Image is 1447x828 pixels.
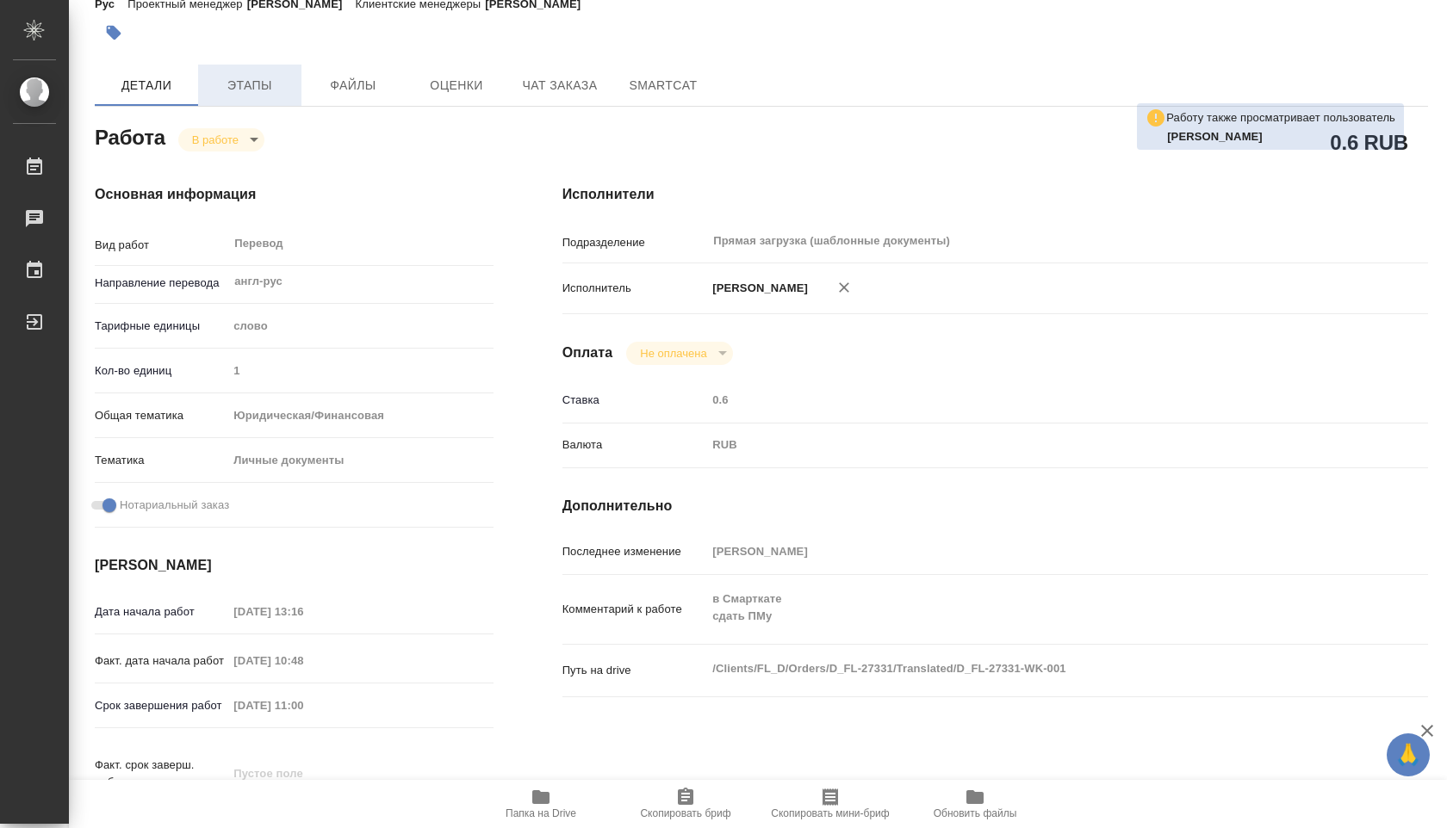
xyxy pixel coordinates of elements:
[227,312,493,341] div: слово
[506,807,576,819] span: Папка на Drive
[562,543,707,560] p: Последнее изменение
[934,807,1017,819] span: Обновить файлы
[227,446,493,475] div: Личные документы
[562,343,613,363] h4: Оплата
[105,75,188,96] span: Детали
[706,584,1356,631] textarea: в Смарткате сдать ПМу
[562,184,1428,205] h4: Исполнители
[562,280,707,297] p: Исполнитель
[706,539,1356,564] input: Пустое поле
[187,133,244,147] button: В работе
[562,392,707,409] p: Ставка
[613,780,758,828] button: Скопировать бриф
[562,601,707,618] p: Комментарий к работе
[622,75,705,96] span: SmartCat
[825,269,863,306] button: Удалить исполнителя
[706,430,1356,460] div: RUB
[95,318,227,335] p: Тарифные единицы
[758,780,903,828] button: Скопировать мини-бриф
[95,407,227,424] p: Общая тематика
[227,648,378,673] input: Пустое поле
[95,452,227,469] p: Тематика
[95,120,165,151] h2: Работа
[706,387,1356,412] input: Пустое поле
[519,75,601,96] span: Чат заказа
[95,757,227,791] p: Факт. срок заверш. работ
[227,761,378,786] input: Пустое поле
[95,555,494,576] h4: [PERSON_NAME]
[415,75,498,96] span: Оценки
[227,693,378,718] input: Пустое поле
[640,807,730,819] span: Скопировать бриф
[227,401,493,430] div: Юридическая/Финансовая
[1387,733,1430,776] button: 🙏
[95,652,227,670] p: Факт. дата начала работ
[312,75,394,96] span: Файлы
[562,234,707,251] p: Подразделение
[562,436,707,454] p: Валюта
[562,496,1428,516] h4: Дополнительно
[1167,130,1263,143] b: [PERSON_NAME]
[1166,109,1395,127] p: Работу также просматривает пользователь
[95,14,133,52] button: Добавить тэг
[95,237,227,254] p: Вид работ
[626,342,732,365] div: В работе
[1167,128,1395,145] p: Тарабановская Анастасия
[227,599,378,624] input: Пустое поле
[227,358,493,383] input: Пустое поле
[95,275,227,292] p: Направление перевода
[469,780,613,828] button: Папка на Drive
[635,346,711,361] button: Не оплачена
[208,75,291,96] span: Этапы
[771,807,889,819] span: Скопировать мини-бриф
[95,184,494,205] h4: Основная информация
[706,654,1356,683] textarea: /Clients/FL_D/Orders/D_FL-27331/Translated/D_FL-27331-WK-001
[706,280,808,297] p: [PERSON_NAME]
[95,603,227,621] p: Дата начала работ
[903,780,1047,828] button: Обновить файлы
[178,128,264,151] div: В работе
[562,662,707,679] p: Путь на drive
[95,362,227,380] p: Кол-во единиц
[1394,737,1423,773] span: 🙏
[120,497,229,514] span: Нотариальный заказ
[95,697,227,714] p: Срок завершения работ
